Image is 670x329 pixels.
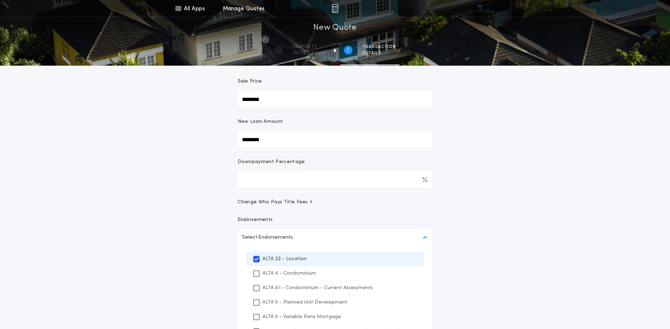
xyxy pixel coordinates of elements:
button: Change Who Pays Title Fees [238,199,433,206]
p: Downpayment Percentage [238,158,305,166]
p: Endorsements [238,216,433,223]
p: ALTA 5 - Planned Unit Development [262,299,348,306]
h1: New Quote [313,22,356,34]
p: Sale Price [238,78,262,85]
button: Select Endorsements [238,229,433,246]
span: information [293,50,326,56]
span: Change Who Pays Title Fees [238,199,314,206]
p: ALTA 22 - Location [262,255,307,263]
img: img [332,4,338,13]
span: Property [293,44,326,50]
p: ALTA 4.1 - Condominium - Current Assessments [262,284,373,292]
p: New Loan Amount [238,118,283,125]
span: details [362,50,396,56]
input: Downpayment Percentage [238,171,433,188]
span: Transaction [362,44,396,50]
p: Select Endorsements [242,233,293,242]
p: ALTA 6 - Variable Rate Mortgage [262,313,341,321]
img: vs-icon [467,5,493,12]
h2: 2 [347,47,349,53]
input: New Loan Amount [238,131,433,148]
p: ALTA 4 - Condominium [262,270,316,277]
input: Sale Price [238,91,433,108]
